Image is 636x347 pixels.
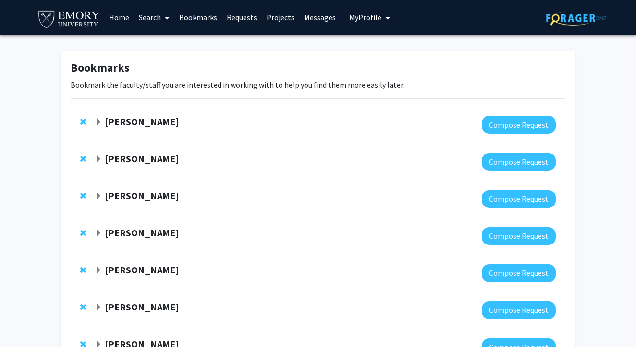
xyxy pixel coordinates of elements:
a: Bookmarks [174,0,222,34]
span: Remove Changhyon Yun from bookmarks [80,303,86,311]
h1: Bookmarks [71,61,565,75]
strong: [PERSON_NAME] [105,301,179,313]
span: Expand Thomas Kukar Bookmark [95,267,102,274]
strong: [PERSON_NAME] [105,153,179,165]
span: Expand Khalid Salaita Bookmark [95,155,102,163]
img: ForagerOne Logo [546,11,606,26]
button: Compose Request to Daniela Buccella [482,116,556,134]
button: Compose Request to Thomas Kukar [482,264,556,282]
a: Home [104,0,134,34]
a: Messages [299,0,341,34]
strong: [PERSON_NAME] [105,227,179,239]
span: Remove Christine Dunham from bookmarks [80,229,86,237]
span: Expand Simon Blakey Bookmark [95,193,102,200]
img: Emory University Logo [37,8,101,29]
button: Compose Request to Changhyon Yun [482,301,556,319]
a: Requests [222,0,262,34]
strong: [PERSON_NAME] [105,190,179,202]
strong: [PERSON_NAME] [105,264,179,276]
button: Compose Request to Christine Dunham [482,227,556,245]
button: Compose Request to Khalid Salaita [482,153,556,171]
span: Expand Christine Dunham Bookmark [95,230,102,237]
span: Remove Thomas Kukar from bookmarks [80,266,86,274]
span: Expand Daniela Buccella Bookmark [95,118,102,126]
iframe: Chat [7,304,41,340]
span: My Profile [349,13,381,22]
span: Remove Simon Blakey from bookmarks [80,192,86,200]
a: Search [134,0,174,34]
strong: [PERSON_NAME] [105,116,179,128]
a: Projects [262,0,299,34]
p: Bookmark the faculty/staff you are interested in working with to help you find them more easily l... [71,79,565,90]
span: Remove Daniela Buccella from bookmarks [80,118,86,126]
button: Compose Request to Simon Blakey [482,190,556,208]
span: Expand Changhyon Yun Bookmark [95,304,102,311]
span: Remove Khalid Salaita from bookmarks [80,155,86,163]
